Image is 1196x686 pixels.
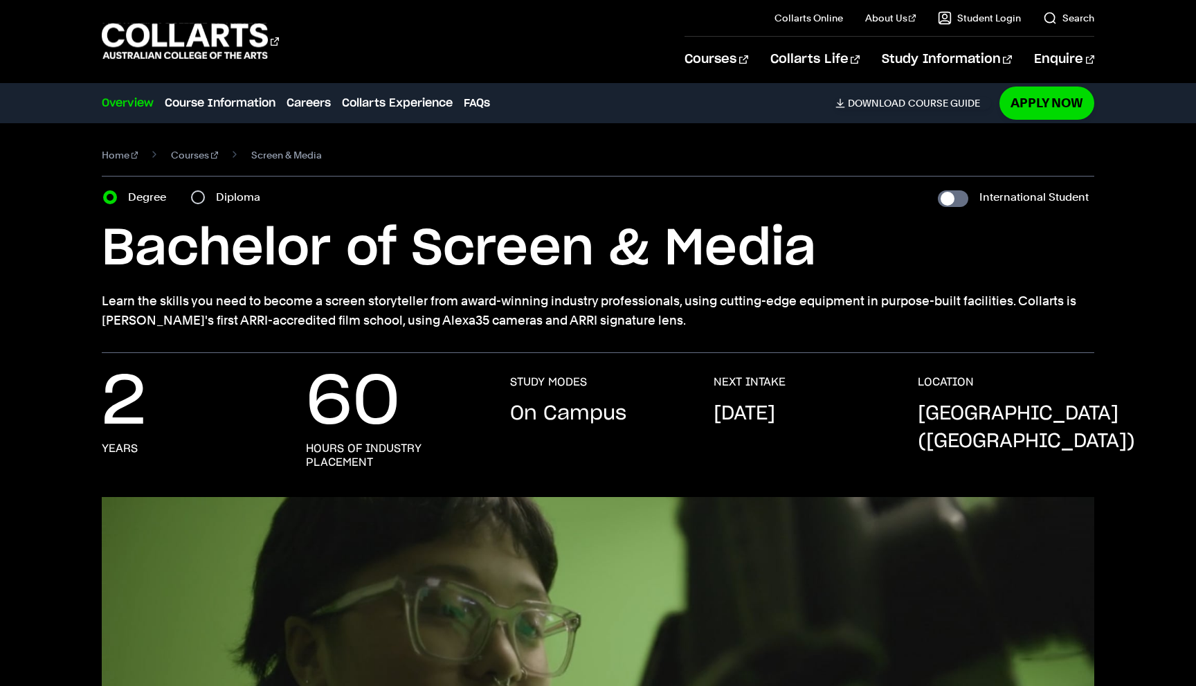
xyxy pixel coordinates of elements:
div: Go to homepage [102,21,279,61]
a: Overview [102,95,154,111]
a: Courses [685,37,747,82]
h3: NEXT INTAKE [714,375,786,389]
a: FAQs [464,95,490,111]
span: Screen & Media [251,145,322,165]
a: Course Information [165,95,275,111]
p: [GEOGRAPHIC_DATA] ([GEOGRAPHIC_DATA]) [918,400,1135,455]
p: Learn the skills you need to become a screen storyteller from award-winning industry professional... [102,291,1094,330]
a: Student Login [938,11,1021,25]
a: Courses [171,145,218,165]
h3: hours of industry placement [306,442,482,469]
a: DownloadCourse Guide [835,97,991,109]
p: 60 [306,375,400,431]
a: Collarts Experience [342,95,453,111]
p: [DATE] [714,400,775,428]
label: Degree [128,188,174,207]
h1: Bachelor of Screen & Media [102,218,1094,280]
p: On Campus [510,400,626,428]
a: Apply Now [999,87,1094,119]
p: 2 [102,375,146,431]
a: Home [102,145,138,165]
span: Download [848,97,905,109]
a: About Us [865,11,916,25]
a: Search [1043,11,1094,25]
a: Enquire [1034,37,1094,82]
h3: STUDY MODES [510,375,587,389]
a: Careers [287,95,331,111]
label: Diploma [216,188,269,207]
h3: years [102,442,138,455]
a: Study Information [882,37,1012,82]
a: Collarts Online [774,11,843,25]
label: International Student [979,188,1089,207]
h3: LOCATION [918,375,974,389]
a: Collarts Life [770,37,860,82]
